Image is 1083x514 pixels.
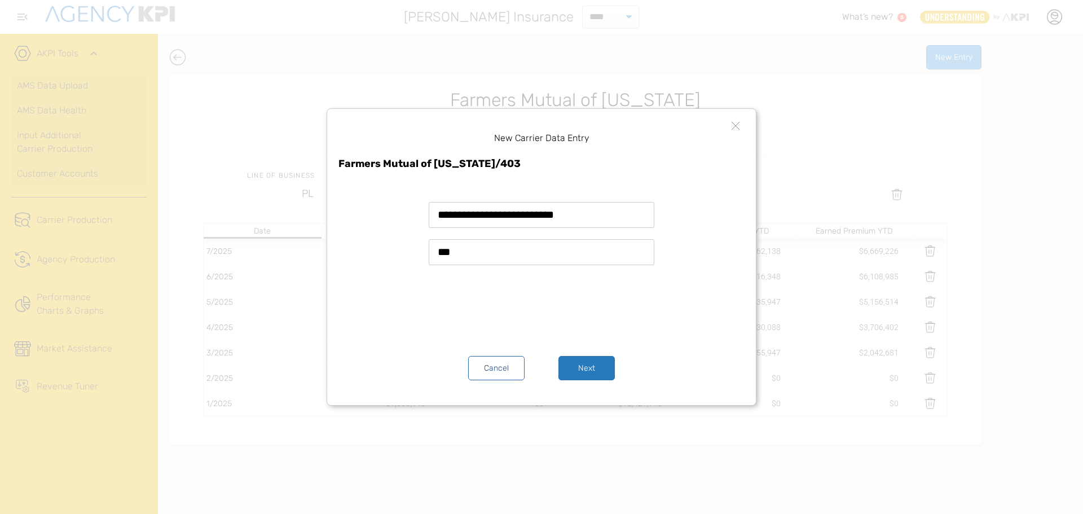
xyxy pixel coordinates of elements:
span: 403 [500,157,521,170]
span: Farmers Mutual of [US_STATE] [338,157,495,170]
h1: New Carrier Data Entry [494,131,589,145]
button: Next [558,356,615,380]
button: Cancel [468,356,525,380]
span: / [495,157,500,170]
